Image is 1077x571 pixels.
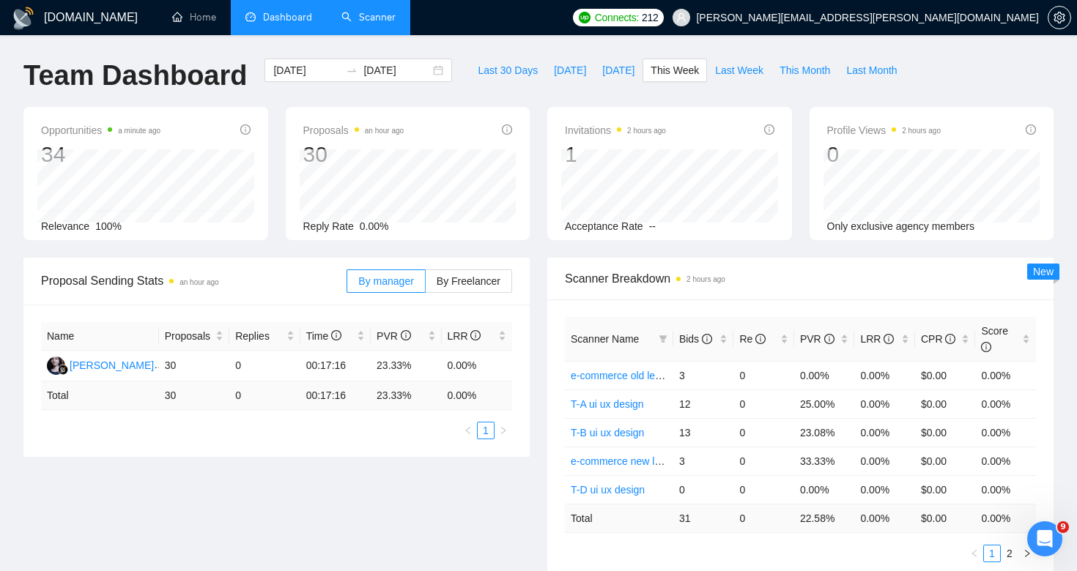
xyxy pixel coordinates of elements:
td: 0.00% [975,389,1036,418]
td: 0 [229,351,300,381]
td: 0.00 % [854,504,915,532]
td: 31 [673,504,734,532]
span: 👍 [65,232,78,244]
span: 100% [95,220,122,232]
button: This Week [643,59,707,82]
td: 3 [673,447,734,475]
div: 🔠 GigRadar Search Syntax: Query Operators for Optimized Job Searches [21,413,272,455]
span: info-circle [502,124,512,135]
td: 0 [733,504,794,532]
div: 0 [827,141,941,168]
th: Proposals [159,322,229,351]
span: Чат [137,473,156,483]
td: 0.00% [854,447,915,475]
span: info-circle [945,334,955,344]
span: info-circle [824,334,834,344]
td: 0.00% [975,447,1036,475]
a: 1 [478,422,494,438]
span: Last 30 Days [478,62,538,78]
p: Здравствуйте! 👋 [29,104,264,129]
td: Total [41,381,159,410]
div: Задать вопрос [30,294,245,309]
span: info-circle [470,330,481,340]
a: e-commerce old letter 29/09 [571,370,698,381]
span: -- [649,220,656,232]
span: This Month [780,62,830,78]
div: • 2 дн. назад [98,246,166,261]
td: 13 [673,418,734,447]
td: 0 [733,418,794,447]
td: 25.00% [794,389,855,418]
td: 0.00% [794,361,855,389]
td: 0.00% [975,418,1036,447]
a: homeHome [172,11,216,23]
td: 33.33% [794,447,855,475]
td: 12 [673,389,734,418]
span: New [1033,266,1054,277]
span: [DATE] [554,62,586,78]
img: gigradar-bm.png [58,365,68,375]
li: 2 [1001,545,1018,562]
button: setting [1048,6,1071,29]
td: 0 [733,389,794,418]
span: LRR [860,333,894,345]
span: [DATE] [602,62,634,78]
span: Score [981,325,1008,353]
span: Scanner Breakdown [565,269,1036,288]
span: Last Week [715,62,763,78]
div: 🔠 GigRadar Search Syntax: Query Operators for Optimized Job Searches [30,419,245,449]
img: upwork-logo.png [579,12,591,23]
div: Profile image for Nazar👍Nazar•2 дн. назад [15,219,278,273]
button: [DATE] [546,59,594,82]
iframe: Intercom live chat [1027,521,1062,556]
span: Proposals [165,328,212,344]
span: LRR [448,330,481,342]
div: [PERSON_NAME] [70,357,154,373]
span: Profile Views [827,122,941,139]
span: info-circle [764,124,774,135]
span: PVR [377,330,411,342]
div: Недавние сообщенияProfile image for Nazar👍Nazar•2 дн. назад [15,197,278,274]
img: logo [12,7,35,30]
div: Nazar [65,246,95,261]
td: 0.00% [854,389,915,418]
a: 1 [984,545,1000,561]
td: 30 [159,381,229,410]
li: Next Page [1018,545,1036,562]
li: Previous Page [966,545,983,562]
li: 1 [477,422,495,439]
td: 0.00 % [442,381,513,410]
span: 0.00% [360,220,389,232]
input: Start date [273,62,340,78]
span: Помощь [222,473,266,483]
span: Bids [679,333,712,345]
p: Чем мы можем помочь? [29,129,264,179]
span: info-circle [884,334,894,344]
span: left [464,426,473,435]
span: Invitations [565,122,666,139]
li: Previous Page [459,422,477,439]
span: dashboard [245,12,256,22]
span: Proposals [303,122,404,139]
time: an hour ago [365,127,404,135]
td: 0.00% [975,475,1036,504]
span: Reply Rate [303,220,354,232]
td: $ 0.00 [915,504,976,532]
img: logo [29,28,53,51]
span: Only exclusive agency members [827,220,975,232]
button: Last 30 Days [470,59,546,82]
span: info-circle [981,342,991,352]
div: Недавние сообщения [30,209,263,225]
span: info-circle [401,330,411,340]
span: info-circle [331,330,341,340]
div: Задать вопрос [15,281,278,321]
span: Connects: [595,10,639,26]
td: 00:17:16 [300,351,371,381]
time: 2 hours ago [686,275,725,283]
span: info-circle [702,334,712,344]
a: T-A ui ux design [571,398,644,410]
button: Помощь [196,436,293,495]
button: left [966,545,983,562]
td: 23.33 % [371,381,441,410]
span: CPR [921,333,955,345]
